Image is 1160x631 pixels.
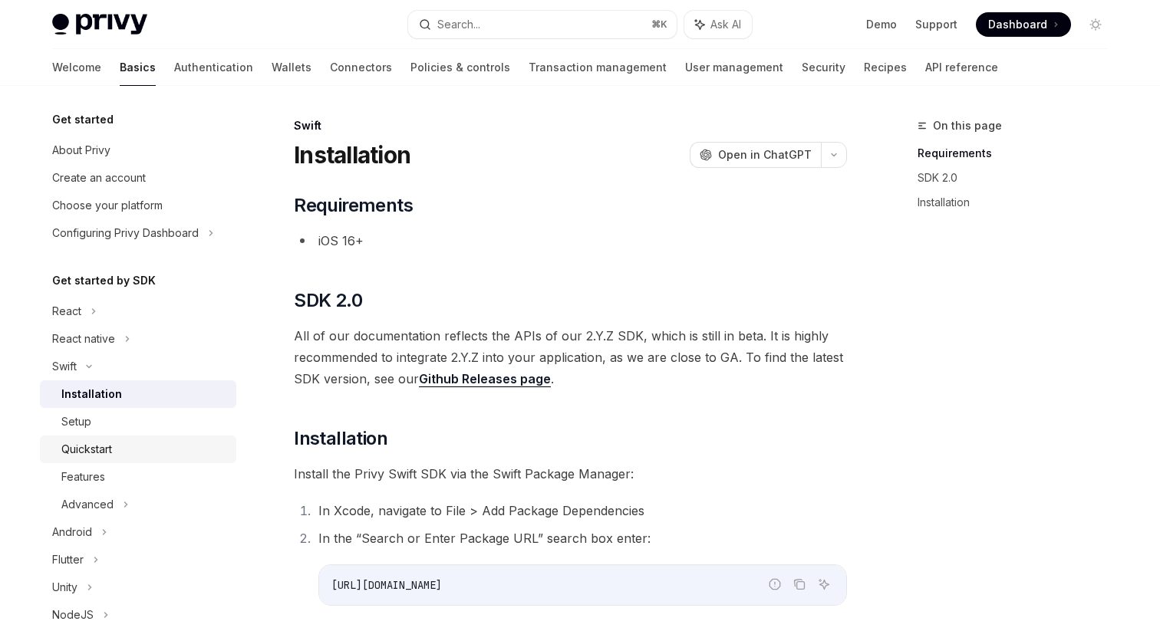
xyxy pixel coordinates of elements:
[710,17,741,32] span: Ask AI
[690,142,821,168] button: Open in ChatGPT
[40,463,236,491] a: Features
[410,49,510,86] a: Policies & controls
[408,11,677,38] button: Search...⌘K
[789,574,809,594] button: Copy the contents from the code block
[40,164,236,192] a: Create an account
[933,117,1002,135] span: On this page
[52,141,110,159] div: About Privy
[529,49,667,86] a: Transaction management
[419,371,551,387] a: Github Releases page
[40,192,236,219] a: Choose your platform
[52,357,77,376] div: Swift
[40,380,236,408] a: Installation
[294,230,847,251] li: iOS 16+
[40,435,236,463] a: Quickstart
[61,412,91,431] div: Setup
[52,330,115,348] div: React native
[918,166,1120,190] a: SDK 2.0
[718,147,812,163] span: Open in ChatGPT
[52,49,101,86] a: Welcome
[52,523,92,541] div: Android
[437,15,480,34] div: Search...
[52,14,147,35] img: light logo
[294,325,847,389] span: All of our documentation reflects the APIs of our 2.Y.Z SDK, which is still in beta. It is highly...
[866,17,897,32] a: Demo
[294,288,362,313] span: SDK 2.0
[918,141,1120,166] a: Requirements
[52,578,77,596] div: Unity
[294,193,413,218] span: Requirements
[684,11,752,38] button: Ask AI
[52,110,114,129] h5: Get started
[52,224,199,242] div: Configuring Privy Dashboard
[918,190,1120,215] a: Installation
[864,49,907,86] a: Recipes
[294,141,410,169] h1: Installation
[314,500,847,521] li: In Xcode, navigate to File > Add Package Dependencies
[1083,12,1108,37] button: Toggle dark mode
[40,136,236,164] a: About Privy
[651,18,667,31] span: ⌘ K
[294,463,847,485] span: Install the Privy Swift SDK via the Swift Package Manager:
[52,550,84,569] div: Flutter
[294,118,847,133] div: Swift
[52,302,81,320] div: React
[802,49,845,86] a: Security
[61,468,105,486] div: Features
[61,495,114,514] div: Advanced
[685,49,783,86] a: User management
[61,440,112,458] div: Quickstart
[52,169,146,187] div: Create an account
[52,196,163,215] div: Choose your platform
[174,49,253,86] a: Authentication
[40,408,236,435] a: Setup
[52,606,94,624] div: NodeJS
[61,385,122,403] div: Installation
[331,578,442,592] span: [URL][DOMAIN_NAME]
[765,574,785,594] button: Report incorrect code
[330,49,392,86] a: Connectors
[988,17,1047,32] span: Dashboard
[272,49,311,86] a: Wallets
[976,12,1071,37] a: Dashboard
[925,49,998,86] a: API reference
[915,17,957,32] a: Support
[314,527,847,606] li: In the “Search or Enter Package URL” search box enter:
[120,49,156,86] a: Basics
[52,271,156,290] h5: Get started by SDK
[814,574,834,594] button: Ask AI
[294,426,387,451] span: Installation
